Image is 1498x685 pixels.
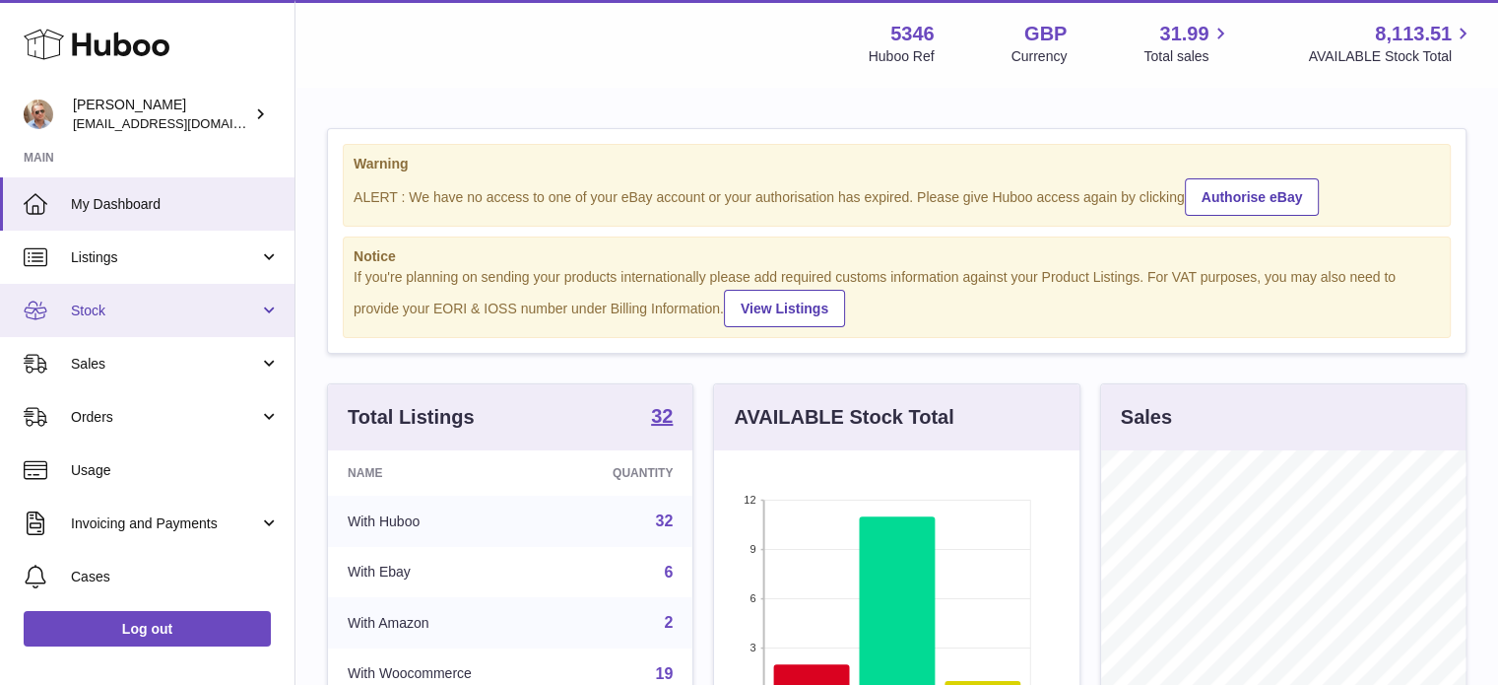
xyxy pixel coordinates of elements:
[1308,21,1474,66] a: 8,113.51 AVAILABLE Stock Total
[724,290,845,327] a: View Listings
[71,461,280,480] span: Usage
[71,408,259,427] span: Orders
[1011,47,1068,66] div: Currency
[71,568,280,586] span: Cases
[1143,21,1231,66] a: 31.99 Total sales
[750,642,756,653] text: 3
[890,21,935,47] strong: 5346
[24,611,271,647] a: Log out
[71,355,259,374] span: Sales
[656,665,674,682] a: 19
[1024,21,1067,47] strong: GBP
[1375,21,1452,47] span: 8,113.51
[73,96,250,133] div: [PERSON_NAME]
[734,404,953,431] h3: AVAILABLE Stock Total
[71,195,280,214] span: My Dashboard
[328,496,554,547] td: With Huboo
[1143,47,1231,66] span: Total sales
[1185,178,1320,216] a: Authorise eBay
[664,564,673,581] a: 6
[354,268,1440,327] div: If you're planning on sending your products internationally please add required customs informati...
[71,514,259,533] span: Invoicing and Payments
[651,406,673,430] a: 32
[745,494,756,506] text: 12
[71,248,259,267] span: Listings
[71,302,259,320] span: Stock
[348,404,475,431] h3: Total Listings
[354,155,1440,173] strong: Warning
[656,513,674,529] a: 32
[73,115,290,131] span: [EMAIL_ADDRESS][DOMAIN_NAME]
[24,100,53,129] img: support@radoneltd.co.uk
[664,614,673,631] a: 2
[328,547,554,598] td: With Ebay
[328,597,554,649] td: With Amazon
[750,543,756,555] text: 9
[554,450,693,496] th: Quantity
[869,47,935,66] div: Huboo Ref
[651,406,673,426] strong: 32
[1121,404,1172,431] h3: Sales
[1159,21,1208,47] span: 31.99
[328,450,554,496] th: Name
[1308,47,1474,66] span: AVAILABLE Stock Total
[354,247,1440,266] strong: Notice
[354,175,1440,216] div: ALERT : We have no access to one of your eBay account or your authorisation has expired. Please g...
[750,592,756,604] text: 6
